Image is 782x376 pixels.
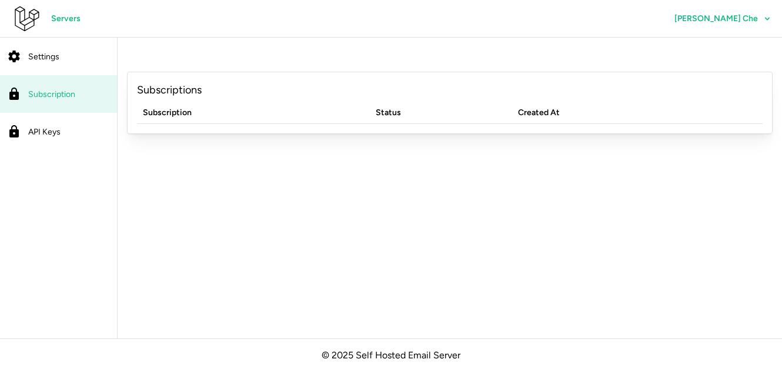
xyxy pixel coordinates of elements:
[40,8,92,29] a: Servers
[51,9,81,29] span: Servers
[663,8,782,29] button: [PERSON_NAME] Che
[28,127,61,137] span: API Keys
[137,82,763,99] p: Subscriptions
[512,102,718,123] th: Created At
[370,102,512,123] th: Status
[137,102,370,123] th: Subscription
[674,15,758,23] span: [PERSON_NAME] Che
[28,52,59,62] span: Settings
[28,89,75,99] span: Subscription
